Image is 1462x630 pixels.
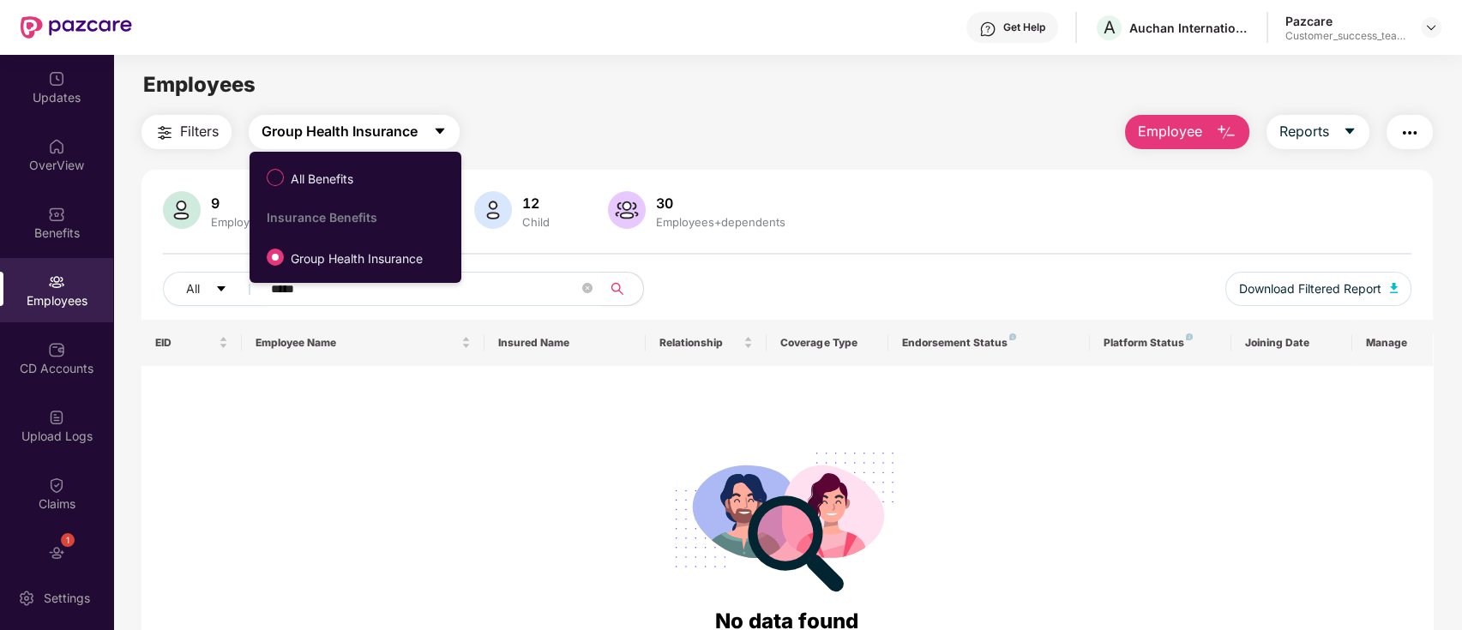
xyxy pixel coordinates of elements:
img: svg+xml;base64,PHN2ZyB4bWxucz0iaHR0cDovL3d3dy53My5vcmcvMjAwMC9zdmciIHdpZHRoPSI4IiBoZWlnaHQ9IjgiIH... [1009,333,1016,340]
img: svg+xml;base64,PHN2ZyBpZD0iVXBsb2FkX0xvZ3MiIGRhdGEtbmFtZT0iVXBsb2FkIExvZ3MiIHhtbG5zPSJodHRwOi8vd3... [48,409,65,426]
span: A [1104,17,1116,38]
span: EID [155,336,216,350]
span: caret-down [215,283,227,297]
span: Employees [143,72,256,97]
img: svg+xml;base64,PHN2ZyBpZD0iQ2xhaW0iIHhtbG5zPSJodHRwOi8vd3d3LnczLm9yZy8yMDAwL3N2ZyIgd2lkdGg9IjIwIi... [48,477,65,494]
button: Filters [141,115,232,149]
img: svg+xml;base64,PHN2ZyBpZD0iVXBkYXRlZCIgeG1sbnM9Imh0dHA6Ly93d3cudzMub3JnLzIwMDAvc3ZnIiB3aWR0aD0iMj... [48,70,65,87]
span: caret-down [433,124,447,140]
span: Relationship [659,336,740,350]
th: Relationship [646,320,767,366]
span: Employee Name [256,336,457,350]
span: All Benefits [284,170,360,189]
th: Coverage Type [767,320,887,366]
div: Get Help [1003,21,1045,34]
th: Joining Date [1231,320,1352,366]
div: Platform Status [1104,336,1218,350]
img: svg+xml;base64,PHN2ZyBpZD0iSG9tZSIgeG1sbnM9Imh0dHA6Ly93d3cudzMub3JnLzIwMDAvc3ZnIiB3aWR0aD0iMjAiIG... [48,138,65,155]
span: Filters [180,121,219,142]
img: svg+xml;base64,PHN2ZyBpZD0iQ0RfQWNjb3VudHMiIGRhdGEtbmFtZT0iQ0QgQWNjb3VudHMiIHhtbG5zPSJodHRwOi8vd3... [48,341,65,358]
div: Employees [208,215,273,229]
span: close-circle [582,283,593,293]
div: Insurance Benefits [267,210,454,225]
th: Insured Name [484,320,646,366]
span: Employee [1138,121,1202,142]
img: svg+xml;base64,PHN2ZyB4bWxucz0iaHR0cDovL3d3dy53My5vcmcvMjAwMC9zdmciIHhtbG5zOnhsaW5rPSJodHRwOi8vd3... [608,191,646,229]
div: 1 [61,533,75,547]
button: Reportscaret-down [1266,115,1369,149]
div: Settings [39,590,95,607]
img: svg+xml;base64,PHN2ZyB4bWxucz0iaHR0cDovL3d3dy53My5vcmcvMjAwMC9zdmciIHdpZHRoPSI4IiBoZWlnaHQ9IjgiIH... [1186,333,1193,340]
img: svg+xml;base64,PHN2ZyB4bWxucz0iaHR0cDovL3d3dy53My5vcmcvMjAwMC9zdmciIHhtbG5zOnhsaW5rPSJodHRwOi8vd3... [474,191,512,229]
img: svg+xml;base64,PHN2ZyBpZD0iSGVscC0zMngzMiIgeG1sbnM9Imh0dHA6Ly93d3cudzMub3JnLzIwMDAvc3ZnIiB3aWR0aD... [979,21,996,38]
th: Manage [1352,320,1433,366]
img: svg+xml;base64,PHN2ZyBpZD0iRW1wbG95ZWVzIiB4bWxucz0iaHR0cDovL3d3dy53My5vcmcvMjAwMC9zdmciIHdpZHRoPS... [48,273,65,291]
div: 9 [208,195,273,212]
div: Endorsement Status [902,336,1076,350]
img: svg+xml;base64,PHN2ZyBpZD0iRHJvcGRvd24tMzJ4MzIiIHhtbG5zPSJodHRwOi8vd3d3LnczLm9yZy8yMDAwL3N2ZyIgd2... [1424,21,1438,34]
span: Reports [1279,121,1329,142]
img: svg+xml;base64,PHN2ZyB4bWxucz0iaHR0cDovL3d3dy53My5vcmcvMjAwMC9zdmciIHhtbG5zOnhsaW5rPSJodHRwOi8vd3... [163,191,201,229]
img: svg+xml;base64,PHN2ZyBpZD0iU2V0dGluZy0yMHgyMCIgeG1sbnM9Imh0dHA6Ly93d3cudzMub3JnLzIwMDAvc3ZnIiB3aW... [18,590,35,607]
span: Group Health Insurance [284,249,430,268]
span: close-circle [582,281,593,297]
span: Download Filtered Report [1239,279,1381,298]
img: svg+xml;base64,PHN2ZyB4bWxucz0iaHR0cDovL3d3dy53My5vcmcvMjAwMC9zdmciIHhtbG5zOnhsaW5rPSJodHRwOi8vd3... [1390,283,1399,293]
img: svg+xml;base64,PHN2ZyB4bWxucz0iaHR0cDovL3d3dy53My5vcmcvMjAwMC9zdmciIHdpZHRoPSIyNCIgaGVpZ2h0PSIyNC... [1399,123,1420,143]
img: svg+xml;base64,PHN2ZyBpZD0iRW5kb3JzZW1lbnRzIiB4bWxucz0iaHR0cDovL3d3dy53My5vcmcvMjAwMC9zdmciIHdpZH... [48,544,65,561]
img: svg+xml;base64,PHN2ZyB4bWxucz0iaHR0cDovL3d3dy53My5vcmcvMjAwMC9zdmciIHhtbG5zOnhsaW5rPSJodHRwOi8vd3... [1216,123,1236,143]
span: Group Health Insurance [262,121,418,142]
button: Employee [1125,115,1249,149]
img: New Pazcare Logo [21,16,132,39]
div: Employees+dependents [653,215,789,229]
span: caret-down [1343,124,1357,140]
div: 12 [519,195,553,212]
img: svg+xml;base64,PHN2ZyB4bWxucz0iaHR0cDovL3d3dy53My5vcmcvMjAwMC9zdmciIHdpZHRoPSIyNCIgaGVpZ2h0PSIyNC... [154,123,175,143]
div: 30 [653,195,789,212]
div: Customer_success_team_lead [1285,29,1405,43]
button: Download Filtered Report [1225,272,1412,306]
div: Child [519,215,553,229]
div: Pazcare [1285,13,1405,29]
button: Group Health Insurancecaret-down [249,115,460,149]
img: svg+xml;base64,PHN2ZyBpZD0iQmVuZWZpdHMiIHhtbG5zPSJodHRwOi8vd3d3LnczLm9yZy8yMDAwL3N2ZyIgd2lkdGg9Ij... [48,206,65,223]
th: Employee Name [242,320,484,366]
span: search [601,282,635,296]
img: svg+xml;base64,PHN2ZyB4bWxucz0iaHR0cDovL3d3dy53My5vcmcvMjAwMC9zdmciIHdpZHRoPSIyODgiIGhlaWdodD0iMj... [663,431,910,605]
button: Allcaret-down [163,272,268,306]
button: search [601,272,644,306]
th: EID [141,320,243,366]
div: Auchan International [1129,20,1249,36]
span: All [186,279,200,298]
